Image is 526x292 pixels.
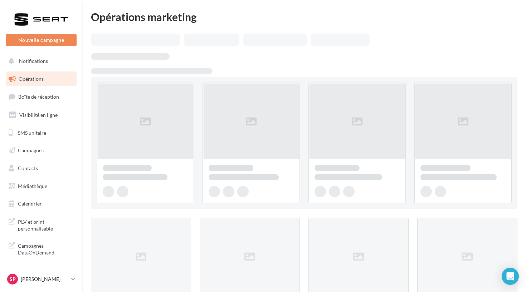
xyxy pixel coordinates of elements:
button: Notifications [4,54,75,69]
a: Campagnes [4,143,78,158]
a: Boîte de réception [4,89,78,104]
span: Opérations [19,76,44,82]
span: Campagnes DataOnDemand [18,241,74,256]
span: PLV et print personnalisable [18,217,74,232]
span: Visibilité en ligne [19,112,58,118]
span: Sp [10,276,16,283]
a: PLV et print personnalisable [4,214,78,235]
a: Campagnes DataOnDemand [4,238,78,259]
a: SMS unitaire [4,125,78,140]
a: Sp [PERSON_NAME] [6,272,77,286]
span: Campagnes [18,147,44,153]
div: Open Intercom Messenger [502,268,519,285]
span: Calendrier [18,201,42,207]
a: Contacts [4,161,78,176]
span: Médiathèque [18,183,47,189]
p: [PERSON_NAME] [21,276,68,283]
span: Contacts [18,165,38,171]
span: Notifications [19,58,48,64]
a: Visibilité en ligne [4,108,78,123]
a: Opérations [4,71,78,86]
button: Nouvelle campagne [6,34,77,46]
span: Boîte de réception [18,94,59,100]
span: SMS unitaire [18,129,46,135]
div: Opérations marketing [91,11,517,22]
a: Calendrier [4,196,78,211]
a: Médiathèque [4,179,78,194]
